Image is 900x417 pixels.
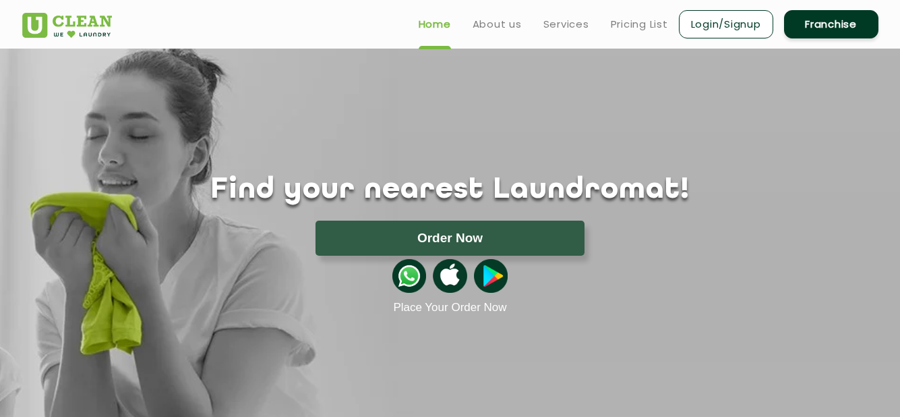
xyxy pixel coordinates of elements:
a: Home [419,16,451,32]
a: About us [473,16,522,32]
img: apple-icon.png [433,259,467,293]
img: UClean Laundry and Dry Cleaning [22,13,112,38]
button: Order Now [316,221,584,256]
a: Franchise [784,10,878,38]
a: Place Your Order Now [393,301,506,314]
img: whatsappicon.png [392,259,426,293]
img: playstoreicon.png [474,259,508,293]
a: Login/Signup [679,10,773,38]
a: Pricing List [611,16,668,32]
a: Services [543,16,589,32]
h1: Find your nearest Laundromat! [12,173,889,207]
